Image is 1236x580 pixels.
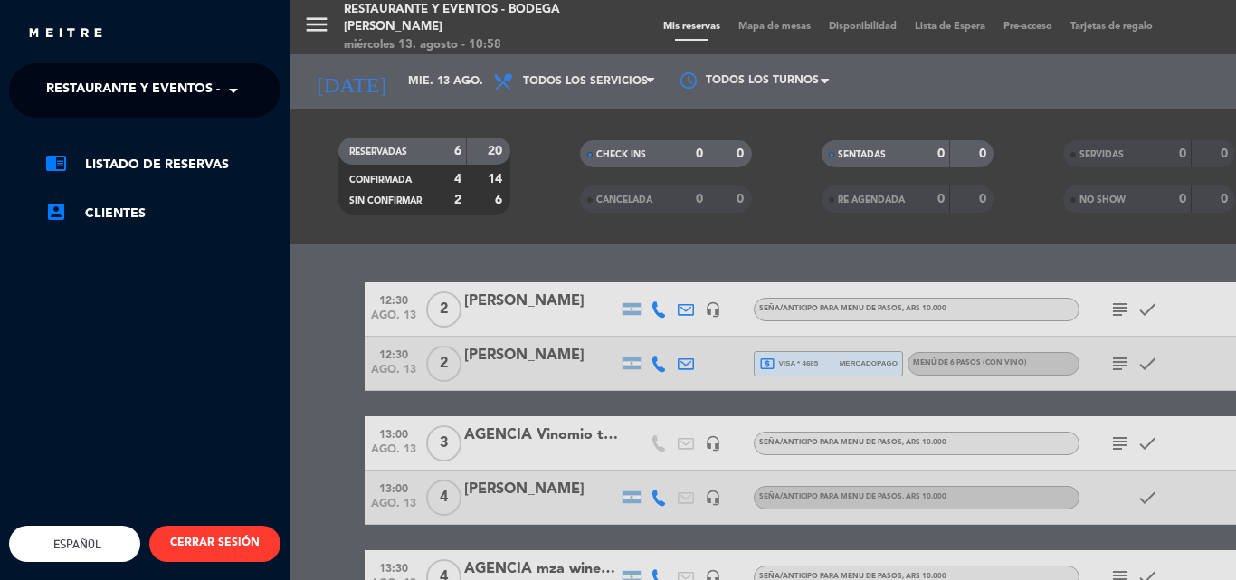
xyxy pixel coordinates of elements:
button: CERRAR SESIÓN [149,526,280,562]
img: MEITRE [27,27,104,41]
span: Español [49,537,101,551]
a: account_boxClientes [45,203,280,224]
a: chrome_reader_modeListado de Reservas [45,154,280,176]
span: Restaurante y Eventos - Bodega [PERSON_NAME] [46,71,388,109]
i: chrome_reader_mode [45,152,67,174]
i: account_box [45,201,67,223]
